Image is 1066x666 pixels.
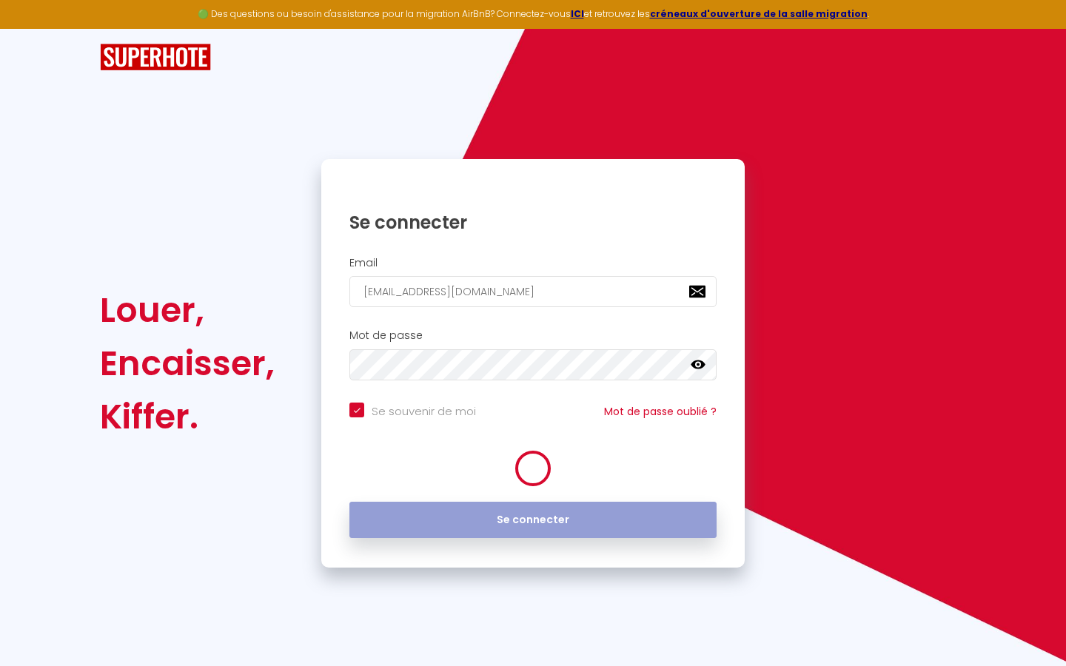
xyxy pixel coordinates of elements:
h2: Mot de passe [349,329,717,342]
img: SuperHote logo [100,44,211,71]
a: créneaux d'ouverture de la salle migration [650,7,868,20]
h2: Email [349,257,717,269]
div: Louer, [100,283,275,337]
h1: Se connecter [349,211,717,234]
button: Ouvrir le widget de chat LiveChat [12,6,56,50]
div: Encaisser, [100,337,275,390]
a: ICI [571,7,584,20]
div: Kiffer. [100,390,275,443]
button: Se connecter [349,502,717,539]
input: Ton Email [349,276,717,307]
a: Mot de passe oublié ? [604,404,717,419]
